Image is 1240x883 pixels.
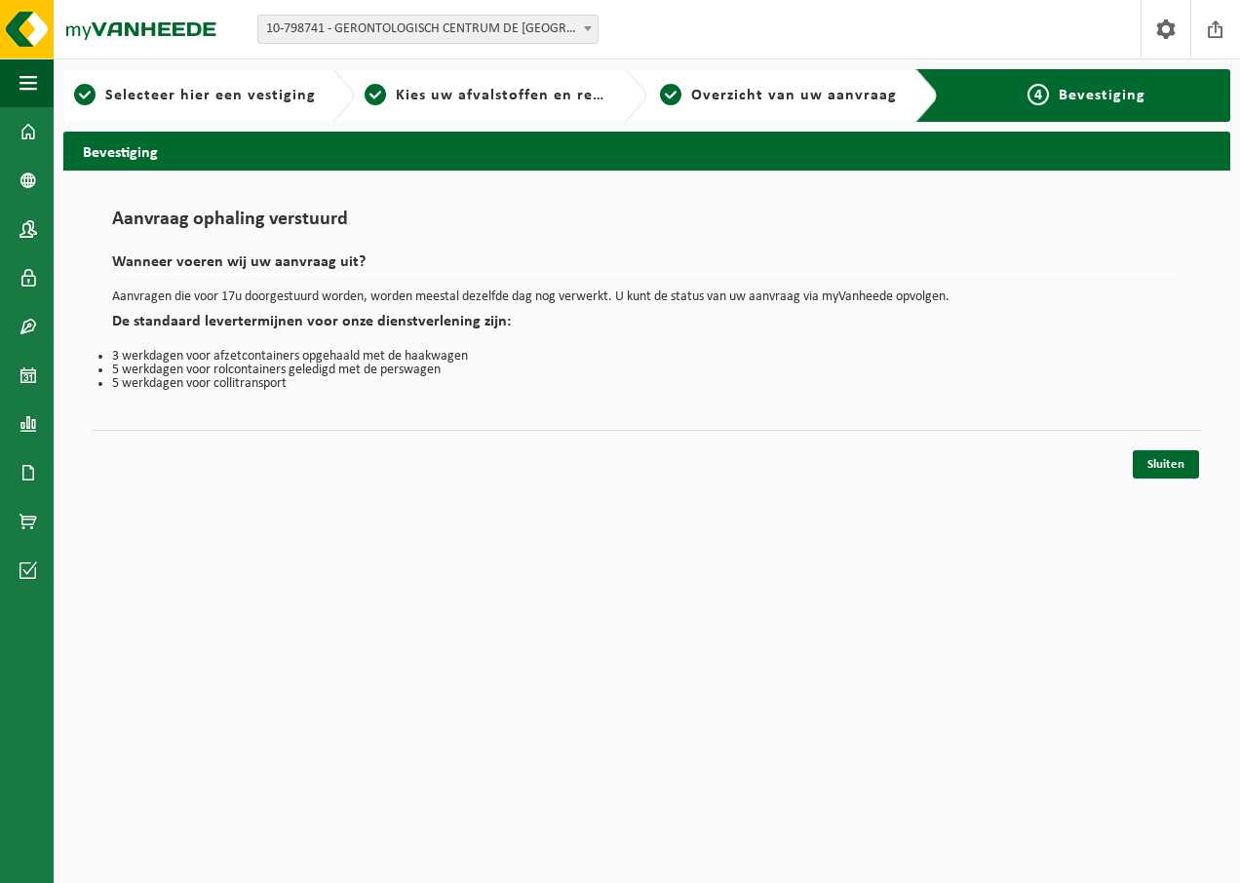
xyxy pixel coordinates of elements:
span: Kies uw afvalstoffen en recipiënten [396,88,664,103]
span: Selecteer hier een vestiging [105,88,316,103]
span: 2 [365,84,386,105]
span: 1 [74,84,96,105]
span: 10-798741 - GERONTOLOGISCH CENTRUM DE HAAN VZW - DROGENBOS [257,15,599,44]
h2: Wanneer voeren wij uw aanvraag uit? [112,254,1182,281]
span: 3 [660,84,681,105]
a: 3Overzicht van uw aanvraag [657,84,900,107]
span: Bevestiging [1059,88,1145,103]
h2: Bevestiging [63,132,1230,170]
p: Aanvragen die voor 17u doorgestuurd worden, worden meestal dezelfde dag nog verwerkt. U kunt de s... [112,290,1182,304]
a: 2Kies uw afvalstoffen en recipiënten [365,84,607,107]
a: Sluiten [1133,450,1199,479]
h2: De standaard levertermijnen voor onze dienstverlening zijn: [112,314,1182,340]
li: 3 werkdagen voor afzetcontainers opgehaald met de haakwagen [112,350,1182,364]
h1: Aanvraag ophaling verstuurd [112,210,1182,240]
li: 5 werkdagen voor rolcontainers geledigd met de perswagen [112,364,1182,377]
a: 1Selecteer hier een vestiging [73,84,316,107]
li: 5 werkdagen voor collitransport [112,377,1182,391]
span: 4 [1027,84,1049,105]
span: 10-798741 - GERONTOLOGISCH CENTRUM DE HAAN VZW - DROGENBOS [258,16,598,43]
span: Overzicht van uw aanvraag [691,88,897,103]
